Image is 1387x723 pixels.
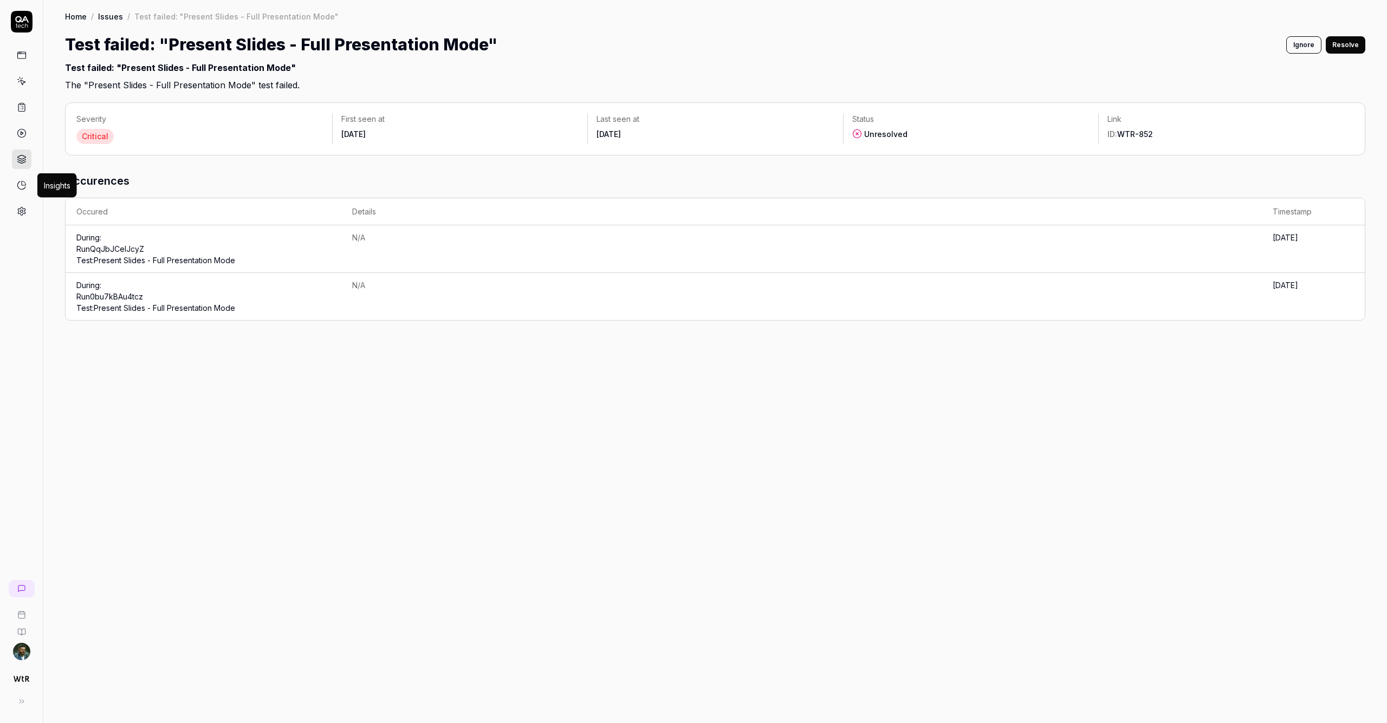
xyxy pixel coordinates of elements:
th: Occured [66,198,341,225]
button: Walk the Room Logo [4,660,38,691]
h1: Test failed: "Present Slides - Full Presentation Mode" [65,32,497,57]
button: Ignore [1286,36,1321,54]
p: Status [852,114,1090,125]
h2: The "Present Slides - Full Presentation Mode" test failed. [65,57,1365,92]
time: [DATE] [1273,233,1298,242]
img: Walk the Room Logo [12,669,31,688]
div: N/A [352,279,1250,291]
a: RunQqJbJCeIJcyZTest:Present Slides - Full Presentation Mode [76,244,235,265]
p: Last seen at [597,114,834,125]
th: Timestamp [1262,198,1365,225]
a: Home [65,11,87,22]
div: / [127,11,130,22]
h3: Occurences [65,173,1365,189]
div: / [91,11,94,22]
time: [DATE] [341,129,366,139]
time: [DATE] [597,129,621,139]
p: First seen at [341,114,579,125]
time: [DATE] [1273,281,1298,290]
th: Details [341,198,1261,225]
a: Book a call with us [4,602,38,619]
div: Critical [76,129,114,144]
td: During: [66,273,341,320]
div: Test failed: "Present Slides - Full Presentation Mode" [134,11,339,22]
div: Insights [44,180,70,191]
a: WTR-852 [1117,129,1153,139]
span: ID: [1107,129,1117,139]
p: Link [1107,114,1345,125]
a: Documentation [4,619,38,636]
div: N/A [352,232,1250,243]
p: Severity [76,114,323,125]
button: Resolve [1326,36,1365,54]
div: Test failed: "Present Slides - Full Presentation Mode" [65,61,452,79]
a: Issues [98,11,123,22]
a: New conversation [9,580,35,597]
img: 75f6fef8-52cc-4fe8-8a00-cf9dc34b9be0.jpg [13,643,30,660]
a: Run0bu7kBAu4tczTest:Present Slides - Full Presentation Mode [76,292,235,312]
div: Unresolved [852,129,1090,140]
td: During: [66,225,341,273]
